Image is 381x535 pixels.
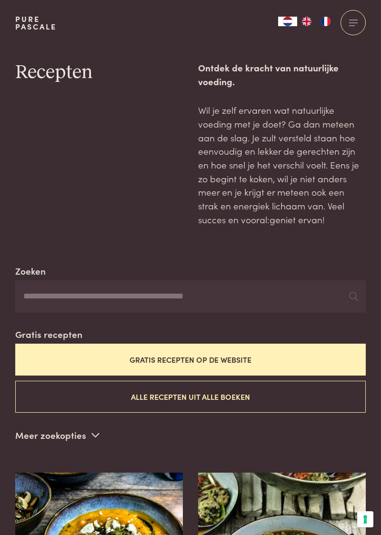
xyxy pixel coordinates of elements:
[297,17,335,26] ul: Language list
[15,264,46,278] label: Zoeken
[15,381,366,413] button: Alle recepten uit alle boeken
[278,17,297,26] div: Language
[297,17,316,26] a: EN
[357,511,373,527] button: Uw voorkeuren voor toestemming voor trackingtechnologieën
[15,327,82,341] label: Gratis recepten
[316,17,335,26] a: FR
[198,61,339,88] strong: Ontdek de kracht van natuurlijke voeding.
[15,15,57,30] a: PurePascale
[278,17,335,26] aside: Language selected: Nederlands
[15,428,100,442] p: Meer zoekopties
[15,344,366,376] button: Gratis recepten op de website
[278,17,297,26] a: NL
[198,103,366,226] p: Wil je zelf ervaren wat natuurlijke voeding met je doet? Ga dan meteen aan de slag. Je zult verst...
[15,61,183,85] h1: Recepten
